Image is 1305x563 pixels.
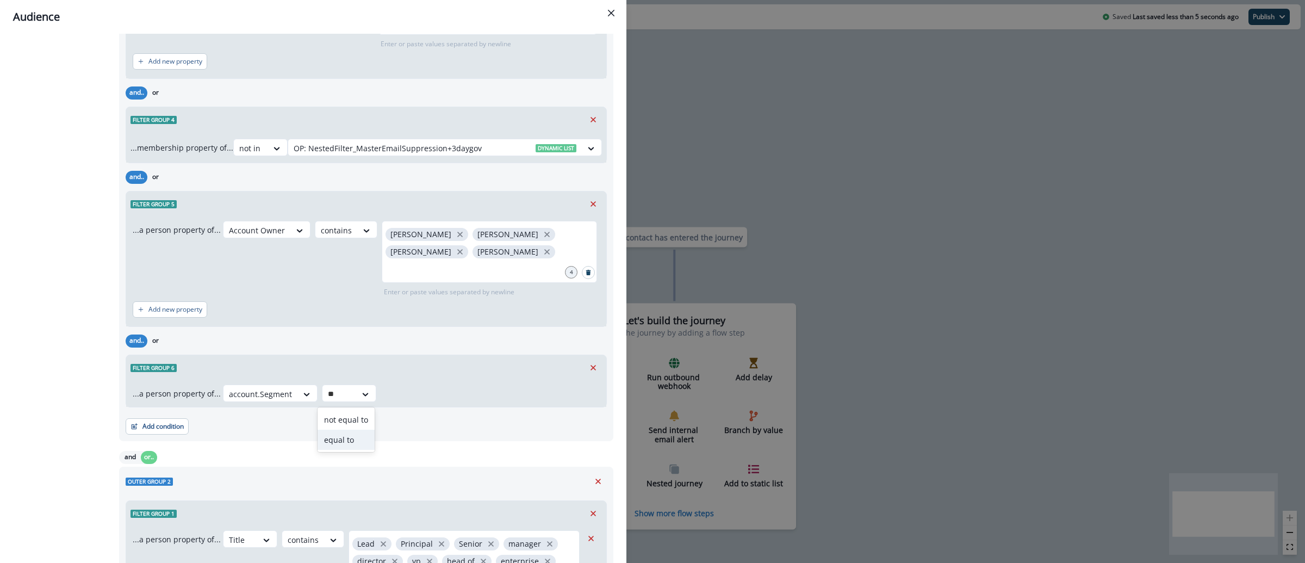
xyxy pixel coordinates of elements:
p: Add new property [148,58,202,65]
p: Senior [459,540,482,549]
p: [PERSON_NAME] [390,230,451,239]
button: Remove [585,360,602,376]
button: and.. [126,86,147,100]
p: ...a person property of... [133,224,221,236]
button: close [542,246,552,257]
span: Outer group 2 [126,478,173,486]
button: close [486,539,496,549]
button: close [436,539,447,549]
p: Principal [401,540,433,549]
button: Remove [585,196,602,212]
button: or [147,86,164,100]
p: ...a person property of... [133,388,221,399]
p: Enter or paste values separated by newline [382,287,517,297]
p: [PERSON_NAME] [477,230,538,239]
button: or [147,171,164,184]
span: Filter group 5 [130,200,177,208]
p: Lead [357,540,375,549]
button: and.. [126,335,147,348]
button: Search [582,266,595,279]
span: Filter group 6 [130,364,177,372]
div: equal to [318,430,375,450]
p: Enter or paste values separated by newline [378,39,513,49]
button: or.. [141,451,157,464]
button: Remove [585,112,602,128]
button: Add new property [133,53,207,70]
button: Remove [582,530,600,547]
button: and [119,451,141,464]
button: close [544,539,555,549]
button: close [542,229,552,240]
p: ...a person property of... [133,534,221,545]
p: ...membership property of... [130,142,233,153]
button: close [455,229,465,240]
span: Filter group 4 [130,116,177,124]
p: manager [508,540,541,549]
button: close [455,246,465,257]
p: [PERSON_NAME] [390,248,451,257]
div: Audience [13,9,613,25]
button: or [147,335,164,348]
span: Filter group 1 [130,510,177,518]
p: [PERSON_NAME] [477,248,538,257]
button: Close [602,4,620,22]
div: 4 [565,266,577,279]
button: Add condition [126,418,189,435]
p: Add new property [148,306,202,313]
button: close [378,539,389,549]
button: Remove [585,505,602,522]
button: and.. [126,171,147,184]
button: Add new property [133,301,207,318]
button: Remove [589,473,607,490]
div: not equal to [318,410,375,430]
